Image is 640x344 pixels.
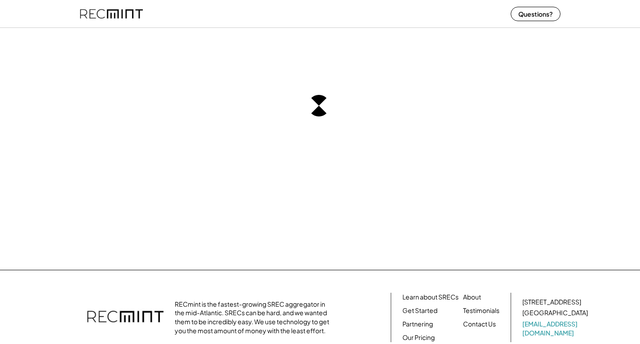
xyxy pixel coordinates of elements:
div: RECmint is the fastest-growing SREC aggregator in the mid-Atlantic. SRECs can be hard, and we wan... [175,300,334,335]
a: About [463,293,481,302]
a: Partnering [402,320,433,329]
img: recmint-logotype%403x%20%281%29.jpeg [80,2,143,26]
a: Get Started [402,306,437,315]
a: Learn about SRECs [402,293,459,302]
div: [STREET_ADDRESS] [522,298,581,307]
button: Questions? [511,7,561,21]
a: Contact Us [463,320,496,329]
a: Our Pricing [402,333,435,342]
a: Testimonials [463,306,499,315]
div: [GEOGRAPHIC_DATA] [522,308,588,317]
a: [EMAIL_ADDRESS][DOMAIN_NAME] [522,320,590,337]
img: recmint-logotype%403x.png [87,302,163,333]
